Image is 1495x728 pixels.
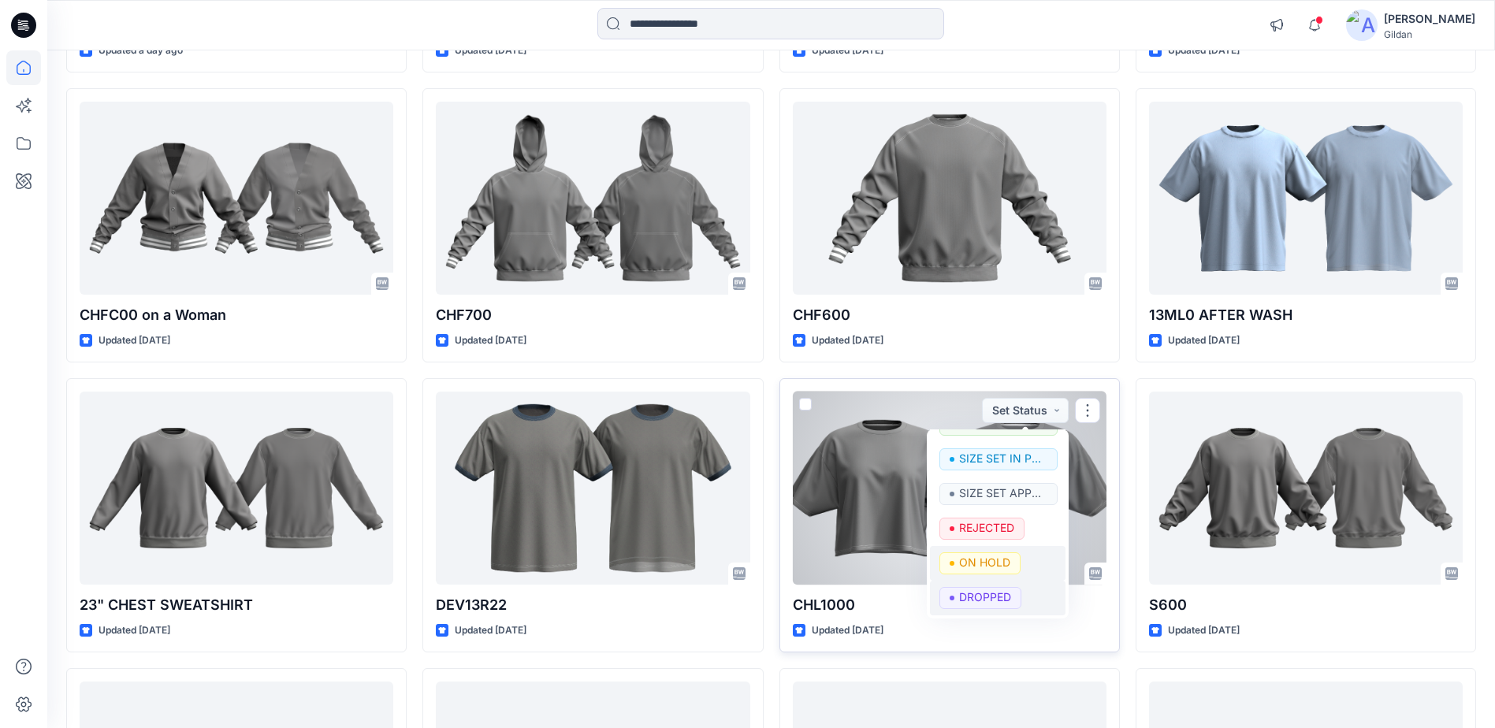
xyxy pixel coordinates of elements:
[436,594,749,616] p: DEV13R22
[1384,9,1475,28] div: [PERSON_NAME]
[455,332,526,349] p: Updated [DATE]
[959,552,1010,573] p: ON HOLD
[99,622,170,639] p: Updated [DATE]
[959,448,1047,469] p: SIZE SET IN PROCESS
[959,587,1011,607] p: DROPPED
[1346,9,1378,41] img: avatar
[99,332,170,349] p: Updated [DATE]
[80,392,393,585] a: 23" CHEST SWEATSHIRT
[99,43,183,59] p: Updated a day ago
[1168,622,1240,639] p: Updated [DATE]
[793,392,1106,585] a: CHL1000
[959,518,1014,538] p: REJECTED
[1168,332,1240,349] p: Updated [DATE]
[1149,102,1463,295] a: 13ML0 AFTER WASH
[812,332,883,349] p: Updated [DATE]
[1384,28,1475,40] div: Gildan
[793,594,1106,616] p: CHL1000
[1149,594,1463,616] p: S600
[436,102,749,295] a: CHF700
[793,304,1106,326] p: CHF600
[959,483,1047,503] p: SIZE SET APPROVED
[793,102,1106,295] a: CHF600
[1149,392,1463,585] a: S600
[436,392,749,585] a: DEV13R22
[455,622,526,639] p: Updated [DATE]
[812,622,883,639] p: Updated [DATE]
[80,102,393,295] a: CHFC00 on a Woman
[812,43,883,59] p: Updated [DATE]
[80,304,393,326] p: CHFC00 on a Woman
[436,304,749,326] p: CHF700
[1149,304,1463,326] p: 13ML0 AFTER WASH
[455,43,526,59] p: Updated [DATE]
[1168,43,1240,59] p: Updated [DATE]
[80,594,393,616] p: 23" CHEST SWEATSHIRT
